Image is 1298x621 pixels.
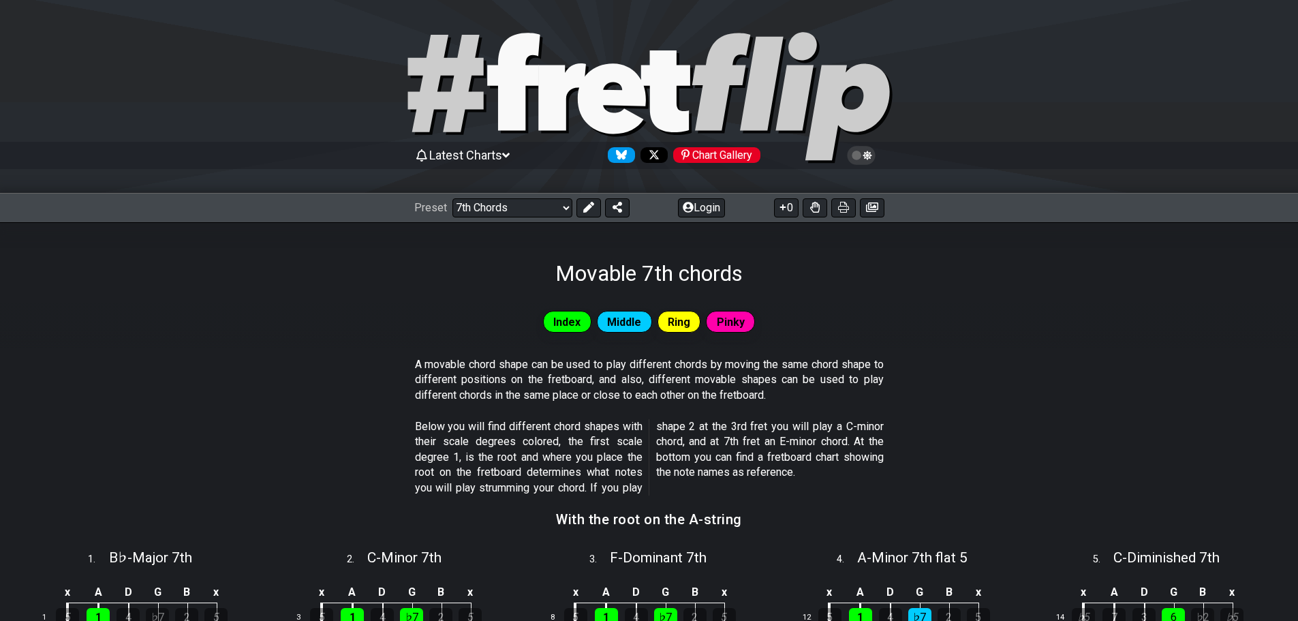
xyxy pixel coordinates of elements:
td: x [1068,581,1099,603]
td: G [397,581,427,603]
h1: Movable 7th chords [555,260,743,286]
div: Chart Gallery [673,147,760,163]
td: A [83,581,114,603]
span: B♭ - Major 7th [109,549,192,566]
button: Print [831,198,856,217]
td: B [934,581,963,603]
td: B [427,581,456,603]
span: C - Minor 7th [367,549,442,566]
td: x [52,581,83,603]
p: A movable chord shape can be used to play different chords by moving the same chord shape to diff... [415,357,884,403]
span: 4 . [837,552,857,567]
td: A [845,581,876,603]
td: x [963,581,993,603]
td: A [337,581,368,603]
span: Latest Charts [429,148,502,162]
button: Edit Preset [576,198,601,217]
td: x [560,581,591,603]
td: G [651,581,680,603]
td: B [680,581,709,603]
span: Pinky [717,312,745,332]
a: Follow #fretflip at Bluesky [602,147,635,163]
td: D [367,581,397,603]
td: x [709,581,739,603]
span: Ring [668,312,690,332]
a: #fretflip at Pinterest [668,147,760,163]
td: x [456,581,485,603]
td: B [172,581,202,603]
td: G [143,581,172,603]
span: C - Diminished 7th [1113,549,1220,566]
td: D [113,581,143,603]
td: B [1188,581,1218,603]
td: D [621,581,651,603]
td: D [876,581,906,603]
a: Follow #fretflip at X [635,147,668,163]
td: A [1099,581,1130,603]
button: 0 [774,198,799,217]
td: x [202,581,231,603]
h3: With the root on the A-string [556,512,742,527]
span: 1 . [88,552,108,567]
td: A [591,581,621,603]
button: Toggle Dexterity for all fretkits [803,198,827,217]
select: Preset [452,198,572,217]
td: x [306,581,337,603]
button: Login [678,198,725,217]
span: 2 . [347,552,367,567]
button: Share Preset [605,198,630,217]
span: Toggle light / dark theme [854,149,869,162]
span: Index [553,312,581,332]
td: G [905,581,934,603]
span: 5 . [1093,552,1113,567]
td: G [1159,581,1188,603]
span: Middle [607,312,641,332]
p: Below you will find different chord shapes with their scale degrees colored, the first scale degr... [415,419,884,496]
span: 3 . [589,552,610,567]
span: F - Dominant 7th [610,549,707,566]
td: D [1129,581,1159,603]
td: x [814,581,846,603]
span: A - Minor 7th flat 5 [857,549,968,566]
button: Create image [860,198,884,217]
td: x [1218,581,1247,603]
span: Preset [414,201,447,214]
